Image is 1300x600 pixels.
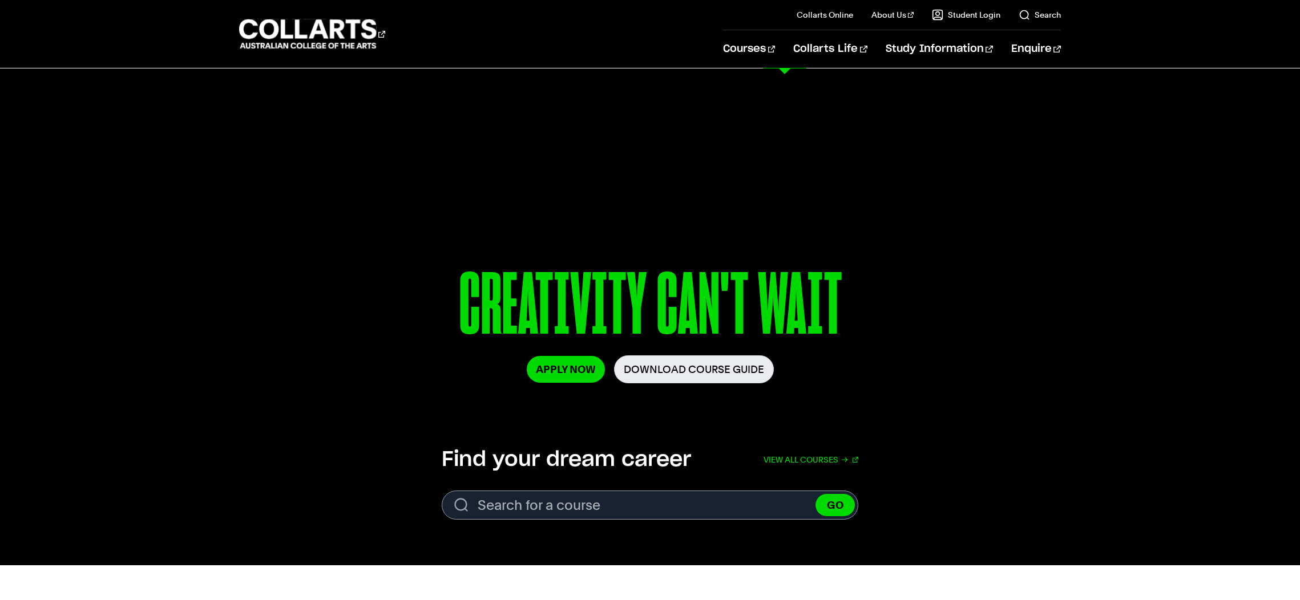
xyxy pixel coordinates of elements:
div: Go to homepage [239,18,385,50]
a: Courses [723,30,775,68]
a: Download Course Guide [614,355,774,383]
a: Search [1019,9,1061,21]
a: Collarts Life [793,30,867,68]
input: Search for a course [442,490,858,520]
a: View all courses [764,447,858,472]
a: Collarts Online [797,9,853,21]
h2: Find your dream career [442,447,691,472]
a: Apply Now [527,356,605,383]
form: Search [442,490,858,520]
button: GO [815,494,855,516]
p: CREATIVITY CAN'T WAIT [350,261,951,355]
a: Student Login [932,9,1000,21]
a: Enquire [1011,30,1061,68]
a: Study Information [886,30,993,68]
a: About Us [871,9,914,21]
